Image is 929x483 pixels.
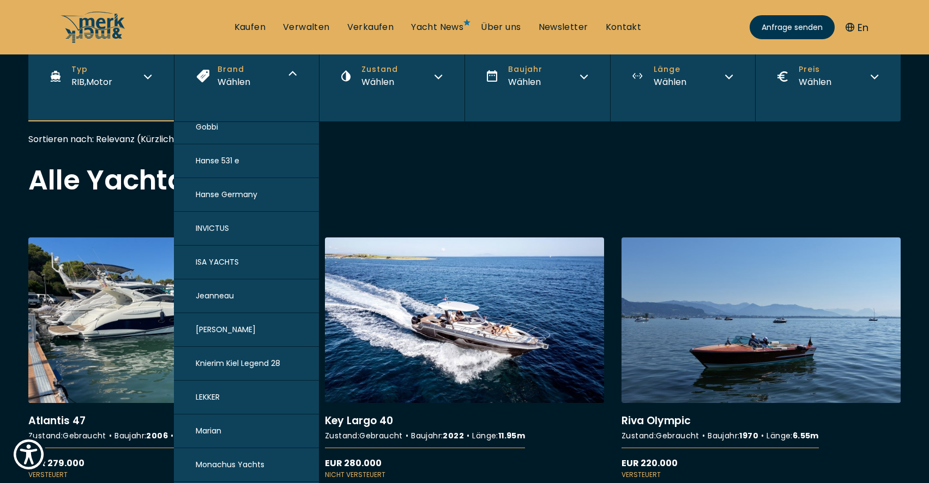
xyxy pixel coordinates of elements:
[218,75,250,89] div: Wählen
[196,358,280,369] span: Knierim Kiel Legend 28
[196,121,218,133] span: Gobbi
[755,31,901,121] button: PreisWählen
[71,76,86,88] span: RIB ,
[174,144,319,178] button: Hanse 531 e
[174,414,319,448] button: Marian
[174,347,319,381] button: Knierim Kiel Legend 28
[28,237,307,480] a: More details aboutAtlantis 47
[71,64,112,75] span: Typ
[196,256,239,268] span: ISA YACHTS
[325,237,604,480] a: More details aboutKey Largo 40
[750,15,835,39] a: Anfrage senden
[218,64,250,75] span: Brand
[799,75,831,89] div: Wählen
[174,279,319,313] button: Jeanneau
[234,21,266,33] a: Kaufen
[28,167,901,194] h2: Alle Yachtangebote
[654,64,686,75] span: Länge
[762,22,823,33] span: Anfrage senden
[196,392,220,403] span: LEKKER
[86,76,112,88] span: Motor
[28,132,231,146] div: Sortieren nach: Relevanz (Kürzlich hinzugefügt)
[799,64,831,75] span: Preis
[283,21,330,33] a: Verwalten
[28,31,174,121] button: TypRIB,Motor
[846,20,868,35] button: En
[174,381,319,414] button: LEKKER
[654,75,686,89] div: Wählen
[464,31,610,121] button: BaujahrWählen
[347,21,394,33] a: Verkaufen
[610,31,756,121] button: LängeWählen
[196,189,257,200] span: Hanse Germany
[174,31,319,121] button: BrandWählen
[196,324,256,335] span: [PERSON_NAME]
[174,212,319,246] button: INVICTUS
[174,111,319,144] button: Gobbi
[196,223,229,234] span: INVICTUS
[361,75,398,89] div: Wählen
[508,75,542,89] div: Wählen
[361,64,398,75] span: Zustand
[606,21,642,33] a: Kontakt
[539,21,588,33] a: Newsletter
[196,290,234,302] span: Jeanneau
[411,21,463,33] a: Yacht News
[174,448,319,482] button: Monachus Yachts
[11,437,46,472] button: Show Accessibility Preferences
[196,425,221,437] span: Marian
[174,313,319,347] button: [PERSON_NAME]
[196,155,239,167] span: Hanse 531 e
[481,21,521,33] a: Über uns
[508,64,542,75] span: Baujahr
[196,459,264,470] span: Monachus Yachts
[174,246,319,279] button: ISA YACHTS
[622,237,901,480] a: More details aboutRiva Olympic
[319,31,464,121] button: ZustandWählen
[174,178,319,212] button: Hanse Germany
